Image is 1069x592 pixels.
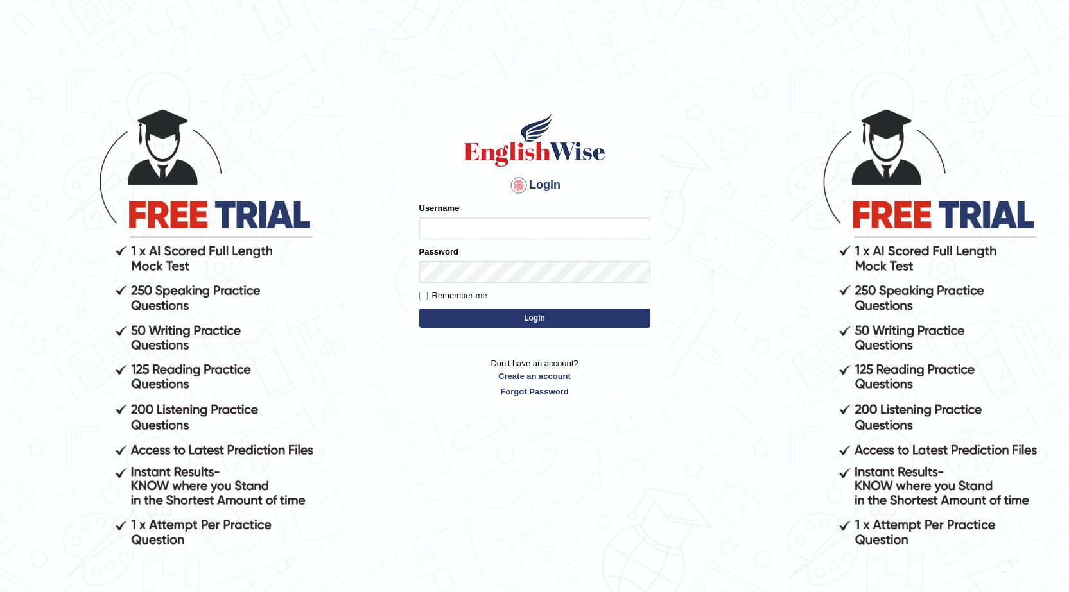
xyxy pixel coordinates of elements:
[419,292,428,300] input: Remember me
[419,246,458,258] label: Password
[419,385,650,398] a: Forgot Password
[462,111,608,169] img: Logo of English Wise sign in for intelligent practice with AI
[419,309,650,328] button: Login
[419,357,650,397] p: Don't have an account?
[419,202,460,214] label: Username
[419,289,487,302] label: Remember me
[419,175,650,196] h4: Login
[419,370,650,382] a: Create an account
